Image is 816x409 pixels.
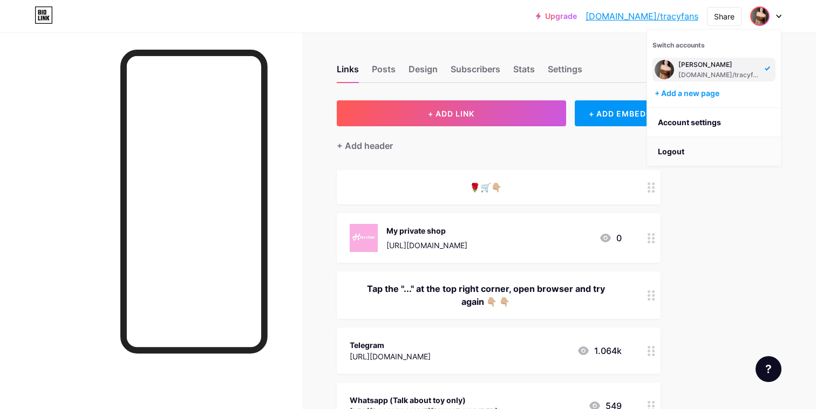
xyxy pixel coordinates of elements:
div: Posts [372,63,396,82]
img: My private shop [350,224,378,252]
div: 🌹🛒👇🏼 [350,181,622,194]
div: Whatsapp (Talk about toy only) [350,394,498,406]
span: Switch accounts [652,41,705,49]
button: + ADD LINK [337,100,566,126]
div: Links [337,63,359,82]
div: Subscribers [451,63,500,82]
div: Share [714,11,735,22]
div: + Add header [337,139,393,152]
img: tracyfans [655,60,674,79]
div: [URL][DOMAIN_NAME] [386,240,467,251]
div: Settings [548,63,582,82]
a: Upgrade [536,12,577,21]
div: Design [409,63,438,82]
a: Account settings [647,108,781,137]
div: [DOMAIN_NAME]/tracyfans [678,71,761,79]
a: [DOMAIN_NAME]/tracyfans [586,10,698,23]
div: [PERSON_NAME] [678,60,761,69]
div: Telegram [350,339,431,351]
div: 1.064k [577,344,622,357]
div: + ADD EMBED [575,100,661,126]
span: + ADD LINK [428,109,474,118]
div: Tap the "..." at the top right corner, open browser and try again 👇🏼 👇🏼 [350,282,622,308]
div: + Add a new page [655,88,776,99]
div: My private shop [386,225,467,236]
img: tracyfans [751,8,769,25]
div: 0 [599,231,622,244]
div: Stats [513,63,535,82]
li: Logout [647,137,781,166]
div: [URL][DOMAIN_NAME] [350,351,431,362]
